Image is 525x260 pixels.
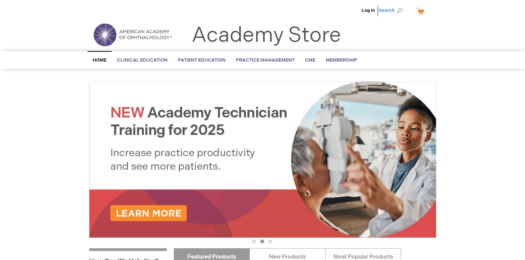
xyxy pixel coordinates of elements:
span: Patient Education [178,57,226,63]
span: Clinical Education [117,57,168,63]
span: Search [379,3,405,17]
span: Membership [326,57,357,63]
span: CME [305,57,315,63]
button: 3 of 3 [269,239,272,243]
span: Home [93,57,107,63]
a: Log In [362,8,375,13]
button: 1 of 3 [252,239,256,243]
span: Practice Management [236,57,295,63]
button: 2 of 3 [260,239,264,243]
a: Academy Store [192,23,341,48]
